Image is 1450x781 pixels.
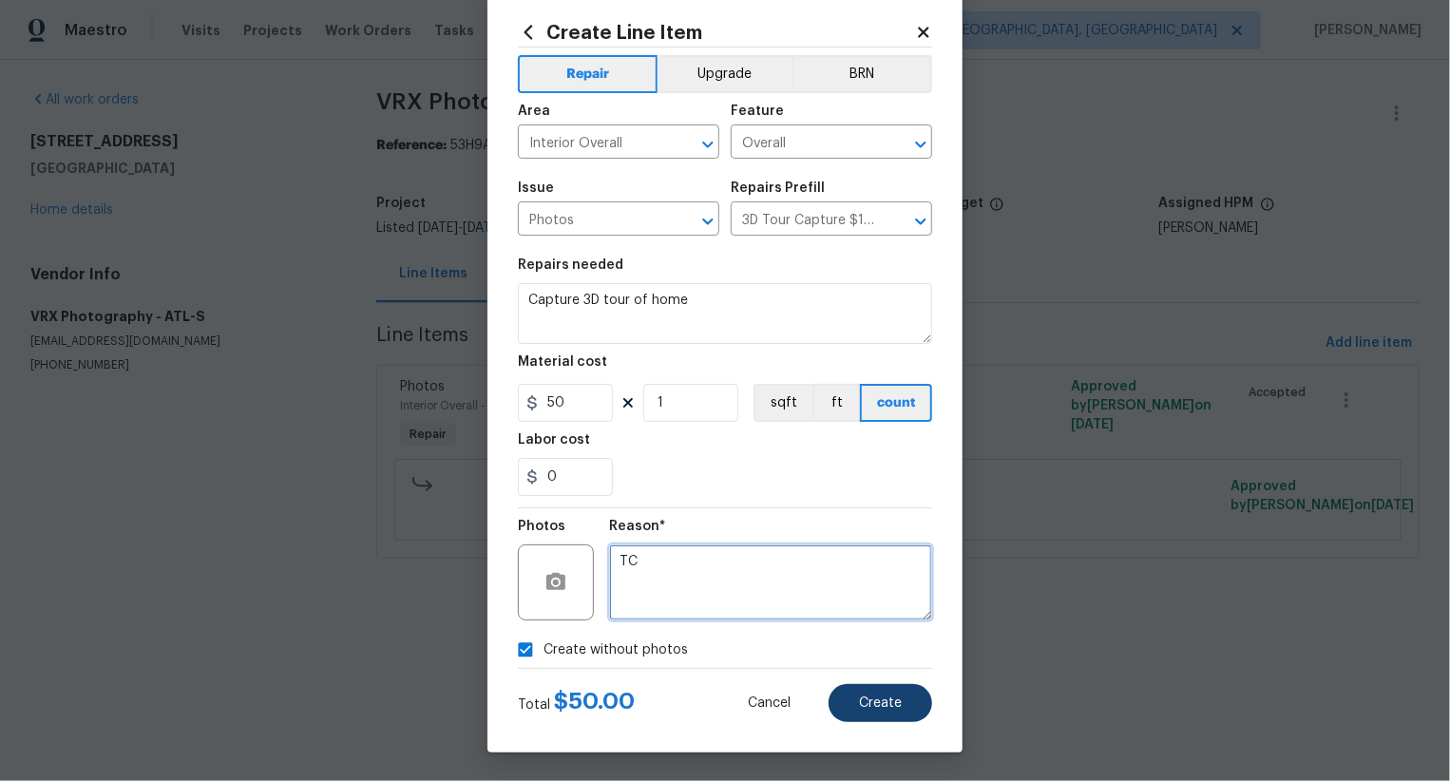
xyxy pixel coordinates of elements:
h5: Repairs Prefill [731,181,825,195]
span: $ 50.00 [554,690,635,713]
span: Cancel [748,696,791,711]
span: Create without photos [544,640,688,660]
h5: Area [518,105,550,118]
h5: Photos [518,520,565,533]
button: Open [695,208,721,235]
button: Open [695,131,721,158]
span: Create [859,696,902,711]
button: Open [907,208,934,235]
h5: Feature [731,105,784,118]
button: Open [907,131,934,158]
button: count [860,384,932,422]
div: Total [518,692,635,714]
button: sqft [754,384,812,422]
button: Repair [518,55,658,93]
button: BRN [792,55,932,93]
button: Cancel [717,684,821,722]
textarea: TC [609,544,932,620]
h5: Labor cost [518,433,590,447]
h5: Material cost [518,355,607,369]
h2: Create Line Item [518,22,915,43]
textarea: Capture 3D tour of home [518,283,932,344]
button: Upgrade [658,55,793,93]
button: Create [829,684,932,722]
h5: Reason* [609,520,665,533]
button: ft [812,384,860,422]
h5: Issue [518,181,554,195]
h5: Repairs needed [518,258,623,272]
